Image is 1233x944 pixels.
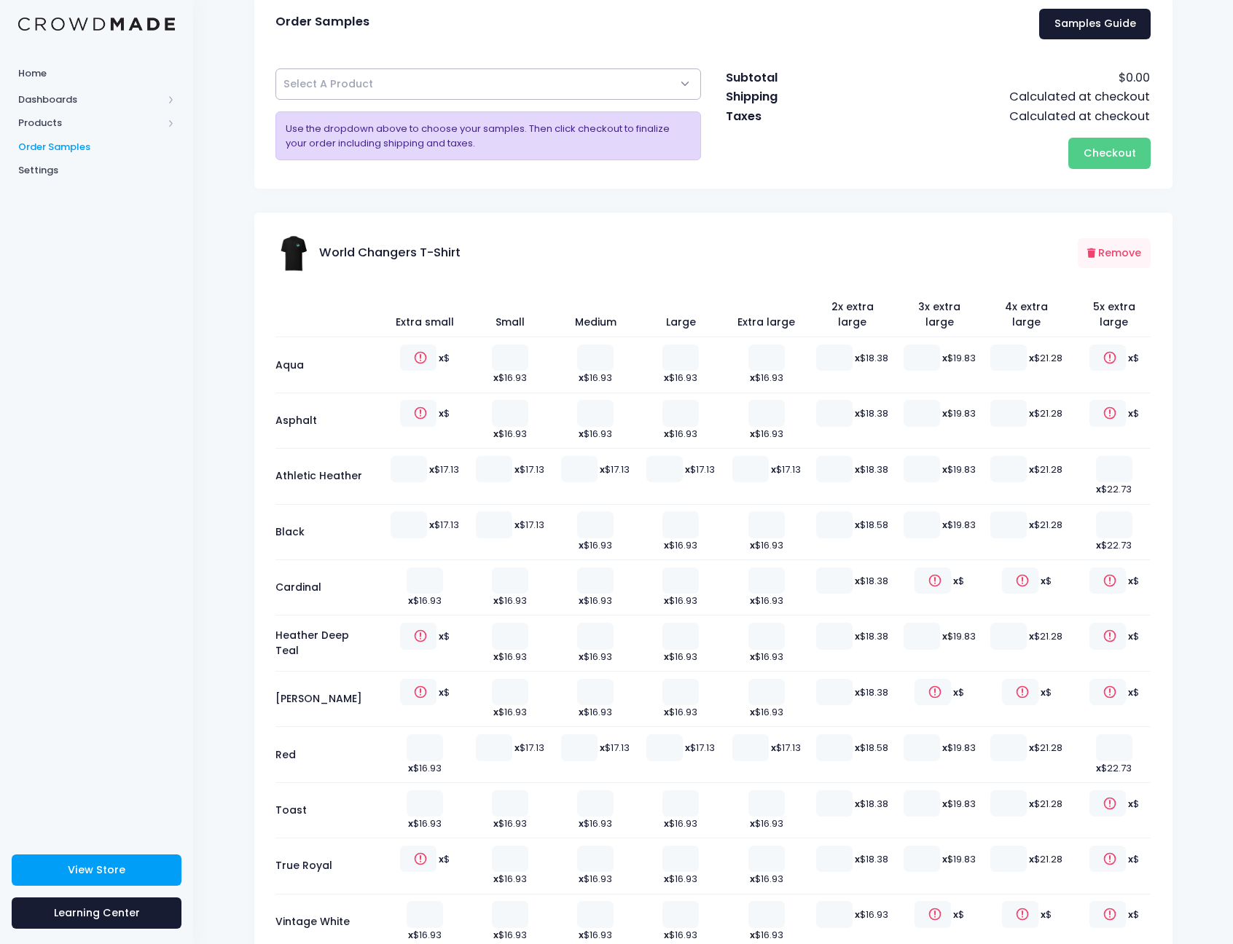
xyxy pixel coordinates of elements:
[439,685,444,699] b: x
[408,594,442,607] span: $16.93
[493,872,498,886] b: x
[1029,741,1062,755] span: $21.28
[1089,679,1126,705] input: Out of Stock
[1029,518,1034,532] b: x
[664,928,697,942] span: $16.93
[750,594,755,607] b: x
[18,17,175,31] img: Logo
[12,897,181,929] a: Learning Center
[1029,462,1062,476] span: $21.28
[552,292,638,337] th: Medium
[400,679,437,705] input: Out of Stock
[1128,406,1139,420] span: $
[429,462,434,476] b: x
[1029,351,1034,365] b: x
[400,846,437,872] input: Out of Stock
[685,741,690,755] b: x
[1029,351,1062,365] span: $21.28
[493,427,527,441] span: $16.93
[400,400,437,426] input: Out of Stock
[750,427,783,441] span: $16.93
[439,629,450,643] span: $
[771,741,776,755] b: x
[1096,761,1101,775] b: x
[953,685,964,699] span: $
[493,928,498,942] b: x
[1128,573,1139,587] span: $
[855,573,860,587] b: x
[1089,623,1126,649] input: Out of Stock
[855,462,860,476] b: x
[750,427,755,441] b: x
[579,650,612,664] span: $16.93
[915,679,951,705] input: Out of Stock
[942,351,976,365] span: $19.83
[953,685,958,699] b: x
[1084,146,1136,160] span: Checkout
[1128,685,1139,699] span: $
[1128,406,1133,420] b: x
[664,872,697,886] span: $16.93
[855,573,888,587] span: $18.38
[493,371,498,385] b: x
[1089,790,1126,817] input: Out of Stock
[1128,796,1139,810] span: $
[1128,908,1133,921] b: x
[1068,138,1151,169] button: Checkout
[664,538,669,552] b: x
[514,462,544,476] span: $17.13
[750,371,755,385] b: x
[1002,679,1038,705] input: Out of Stock
[1041,908,1052,921] span: $
[664,427,697,441] span: $16.93
[750,872,755,886] b: x
[750,594,783,607] span: $16.93
[664,705,669,719] b: x
[1029,462,1034,476] b: x
[725,87,841,106] td: Shipping
[514,518,544,532] span: $17.13
[953,573,958,587] b: x
[18,163,175,178] span: Settings
[408,761,413,775] b: x
[1096,538,1101,552] b: x
[855,741,860,755] b: x
[493,705,527,719] span: $16.93
[1096,482,1132,496] span: $22.73
[664,538,697,552] span: $16.93
[579,872,612,886] span: $16.93
[408,817,442,830] span: $16.93
[855,462,888,476] span: $18.38
[493,650,527,664] span: $16.93
[942,406,976,420] span: $19.83
[408,928,413,942] b: x
[275,337,382,393] td: Aqua
[600,741,630,755] span: $17.13
[493,594,498,607] b: x
[600,462,630,476] span: $17.13
[275,727,382,782] td: Red
[685,462,690,476] b: x
[855,518,860,532] b: x
[68,862,125,877] span: View Store
[855,518,888,532] span: $18.58
[1029,406,1062,420] span: $21.28
[855,629,888,643] span: $18.38
[750,817,755,830] b: x
[275,782,382,838] td: Toast
[579,594,584,607] b: x
[1041,573,1046,587] b: x
[750,650,755,664] b: x
[579,817,584,830] b: x
[429,462,459,476] span: $17.13
[1128,908,1139,921] span: $
[400,623,437,649] input: Out of Stock
[664,371,669,385] b: x
[841,87,1151,106] td: Calculated at checkout
[685,741,715,755] span: $17.13
[1128,851,1133,865] b: x
[493,817,498,830] b: x
[855,351,860,365] b: x
[1039,9,1151,40] a: Samples Guide
[855,796,860,810] b: x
